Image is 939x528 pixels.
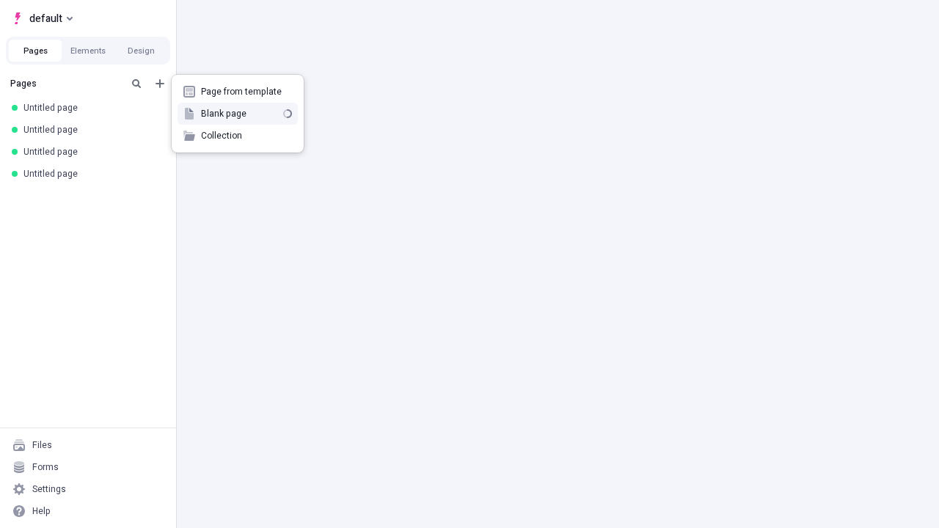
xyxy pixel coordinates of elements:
span: Page from template [201,86,292,98]
div: Untitled page [23,168,158,180]
button: Elements [62,40,114,62]
span: Collection [201,130,292,142]
div: Untitled page [23,102,158,114]
div: Help [32,505,51,517]
div: Untitled page [23,146,158,158]
button: Design [114,40,167,62]
span: default [29,10,62,27]
div: Files [32,439,52,451]
div: Settings [32,483,66,495]
span: Blank page [201,108,277,120]
div: Untitled page [23,124,158,136]
div: Forms [32,461,59,473]
div: Pages [10,78,122,89]
button: Add new [151,75,169,92]
div: Add new [172,75,304,153]
button: Pages [9,40,62,62]
button: Select site [6,7,78,29]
